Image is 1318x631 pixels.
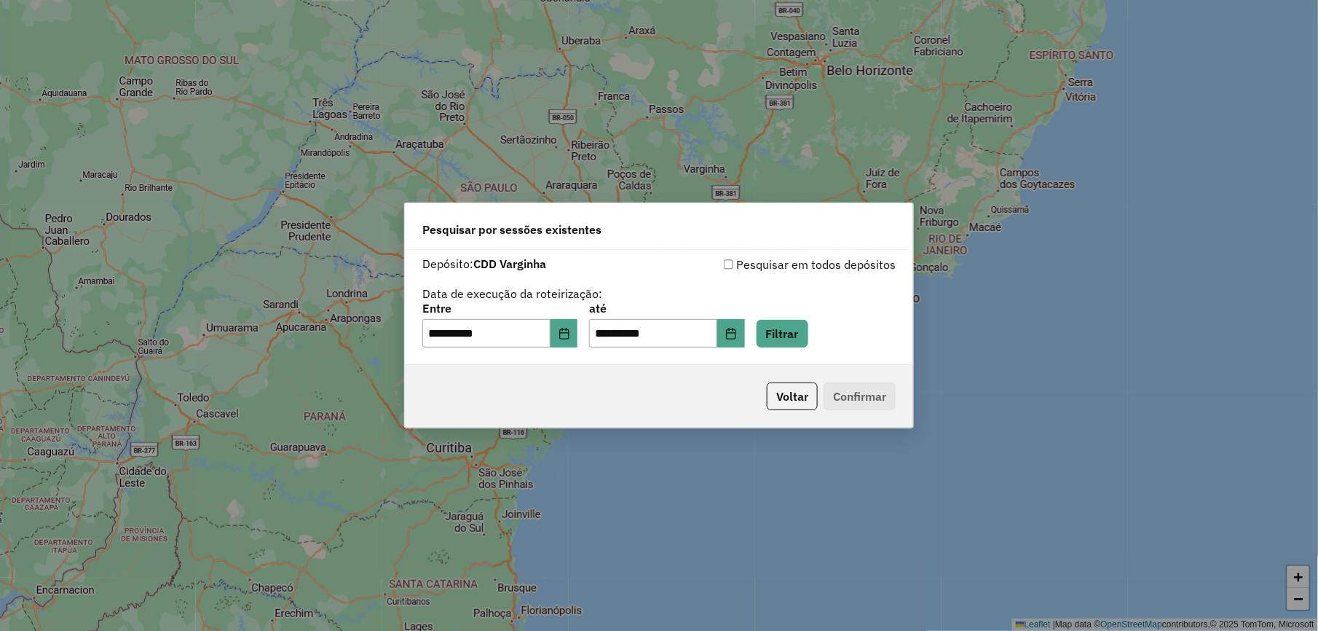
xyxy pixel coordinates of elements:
button: Choose Date [551,319,578,348]
strong: CDD Varginha [473,256,546,271]
button: Voltar [767,383,818,410]
label: Data de execução da roteirização: [422,285,602,302]
label: até [589,299,744,317]
div: Pesquisar em todos depósitos [659,256,896,273]
button: Filtrar [757,320,808,348]
button: Choose Date [717,319,745,348]
label: Entre [422,299,577,317]
span: Pesquisar por sessões existentes [422,221,601,238]
label: Depósito: [422,255,546,273]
